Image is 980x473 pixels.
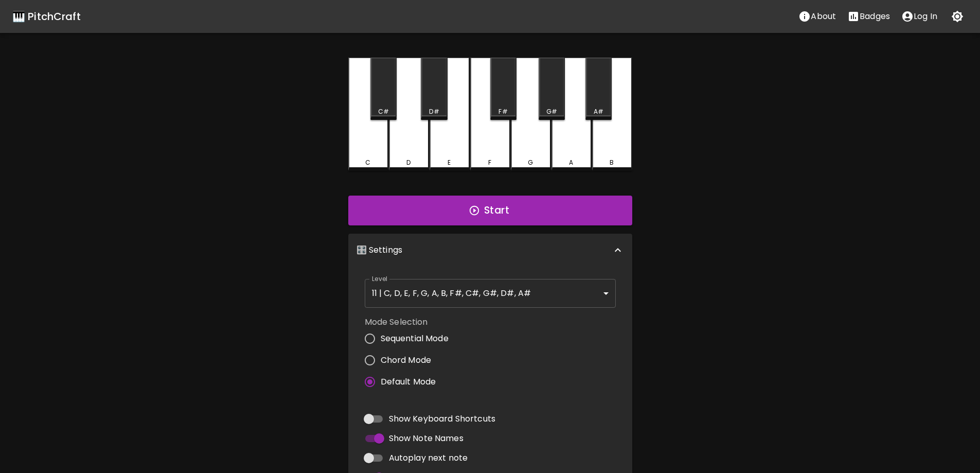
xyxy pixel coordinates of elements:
[528,158,533,167] div: G
[381,376,436,388] span: Default Mode
[860,10,890,23] p: Badges
[365,316,457,328] label: Mode Selection
[406,158,411,167] div: D
[488,158,491,167] div: F
[498,107,507,116] div: F#
[348,196,632,225] button: Start
[381,354,432,366] span: Chord Mode
[594,107,603,116] div: A#
[389,413,495,425] span: Show Keyboard Shortcuts
[381,332,449,345] span: Sequential Mode
[811,10,836,23] p: About
[365,158,370,167] div: C
[793,6,842,27] button: About
[429,107,439,116] div: D#
[389,452,468,464] span: Autoplay next note
[365,279,616,308] div: 11 | C, D, E, F, G, A, B, F#, C#, G#, D#, A#
[914,10,937,23] p: Log In
[348,234,632,267] div: 🎛️ Settings
[842,6,896,27] button: Stats
[610,158,614,167] div: B
[357,244,403,256] p: 🎛️ Settings
[389,432,464,445] span: Show Note Names
[372,274,388,283] label: Level
[378,107,389,116] div: C#
[448,158,451,167] div: E
[546,107,557,116] div: G#
[896,6,943,27] button: account of current user
[569,158,573,167] div: A
[12,8,81,25] a: 🎹 PitchCraft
